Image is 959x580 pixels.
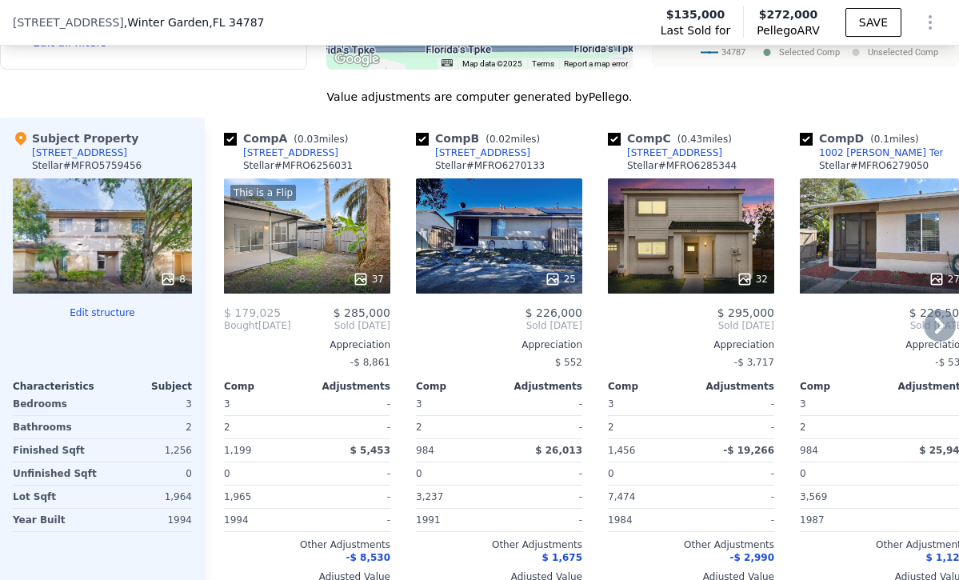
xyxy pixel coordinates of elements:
[666,6,725,22] span: $135,000
[627,146,722,159] div: [STREET_ADDRESS]
[694,486,774,508] div: -
[13,14,124,30] span: [STREET_ADDRESS]
[694,393,774,415] div: -
[310,486,390,508] div: -
[564,59,628,68] a: Report a map error
[334,306,390,319] span: $ 285,000
[224,306,281,319] span: $ 179,025
[416,130,546,146] div: Comp B
[819,146,943,159] div: 1002 [PERSON_NAME] Ter
[416,445,434,456] span: 984
[13,393,99,415] div: Bedrooms
[310,462,390,485] div: -
[416,398,422,410] span: 3
[868,47,938,58] text: Unselected Comp
[209,16,264,29] span: , FL 34787
[224,509,304,531] div: 1994
[416,491,443,502] span: 3,237
[106,486,192,508] div: 1,964
[800,468,806,479] span: 0
[717,306,774,319] span: $ 295,000
[230,185,296,201] div: This is a Flip
[608,468,614,479] span: 0
[224,380,307,393] div: Comp
[800,509,880,531] div: 1987
[721,47,745,58] text: 34787
[800,445,818,456] span: 984
[298,134,319,145] span: 0.03
[416,416,496,438] div: 2
[243,159,353,172] div: Stellar # MFRO6256031
[608,398,614,410] span: 3
[691,380,774,393] div: Adjustments
[224,398,230,410] span: 3
[32,146,127,159] div: [STREET_ADDRESS]
[13,306,192,319] button: Edit structure
[13,486,99,508] div: Lot Sqft
[416,319,582,332] span: Sold [DATE]
[416,146,530,159] a: [STREET_ADDRESS]
[757,22,820,38] span: Pellego ARV
[346,552,390,563] span: -$ 8,530
[608,319,774,332] span: Sold [DATE]
[608,380,691,393] div: Comp
[224,338,390,351] div: Appreciation
[13,380,102,393] div: Characteristics
[545,271,576,287] div: 25
[416,468,422,479] span: 0
[502,393,582,415] div: -
[499,380,582,393] div: Adjustments
[435,146,530,159] div: [STREET_ADDRESS]
[671,134,738,145] span: ( miles)
[462,59,522,68] span: Map data ©2025
[819,159,929,172] div: Stellar # MFRO6279050
[106,462,192,485] div: 0
[224,538,390,551] div: Other Adjustments
[914,6,946,38] button: Show Options
[800,146,943,159] a: 1002 [PERSON_NAME] Ter
[555,357,582,368] span: $ 552
[608,130,738,146] div: Comp C
[224,491,251,502] span: 1,965
[608,509,688,531] div: 1984
[489,134,511,145] span: 0.02
[350,445,390,456] span: $ 5,453
[224,319,258,332] span: Bought
[106,509,192,531] div: 1994
[243,146,338,159] div: [STREET_ADDRESS]
[416,509,496,531] div: 1991
[800,380,883,393] div: Comp
[608,416,688,438] div: 2
[353,271,384,287] div: 37
[864,134,925,145] span: ( miles)
[734,357,774,368] span: -$ 3,717
[224,416,304,438] div: 2
[800,491,827,502] span: 3,569
[502,486,582,508] div: -
[13,509,99,531] div: Year Built
[310,416,390,438] div: -
[502,509,582,531] div: -
[224,319,291,332] div: [DATE]
[779,47,840,58] text: Selected Comp
[681,134,702,145] span: 0.43
[502,462,582,485] div: -
[330,49,383,70] a: Open this area in Google Maps (opens a new window)
[416,538,582,551] div: Other Adjustments
[694,509,774,531] div: -
[13,416,99,438] div: Bathrooms
[608,538,774,551] div: Other Adjustments
[435,159,545,172] div: Stellar # MFRO6270133
[106,439,192,462] div: 1,256
[102,380,192,393] div: Subject
[291,319,390,332] span: Sold [DATE]
[608,146,722,159] a: [STREET_ADDRESS]
[330,49,383,70] img: Google
[13,462,99,485] div: Unfinished Sqft
[694,462,774,485] div: -
[845,8,901,37] button: SAVE
[124,14,265,30] span: , Winter Garden
[608,445,635,456] span: 1,456
[307,380,390,393] div: Adjustments
[730,552,774,563] span: -$ 2,990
